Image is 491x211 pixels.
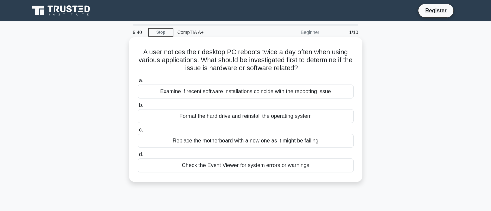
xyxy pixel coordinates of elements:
[129,26,148,39] div: 9:40
[323,26,362,39] div: 1/10
[138,158,354,172] div: Check the Event Viewer for system errors or warnings
[265,26,323,39] div: Beginner
[138,109,354,123] div: Format the hard drive and reinstall the operating system
[139,78,143,83] span: a.
[148,28,173,37] a: Stop
[139,127,143,132] span: c.
[421,6,450,15] a: Register
[138,134,354,148] div: Replace the motherboard with a new one as it might be failing
[139,151,143,157] span: d.
[138,85,354,99] div: Examine if recent software installations coincide with the rebooting issue
[137,48,354,73] h5: A user notices their desktop PC reboots twice a day often when using various applications. What s...
[173,26,265,39] div: CompTIA A+
[139,102,143,108] span: b.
